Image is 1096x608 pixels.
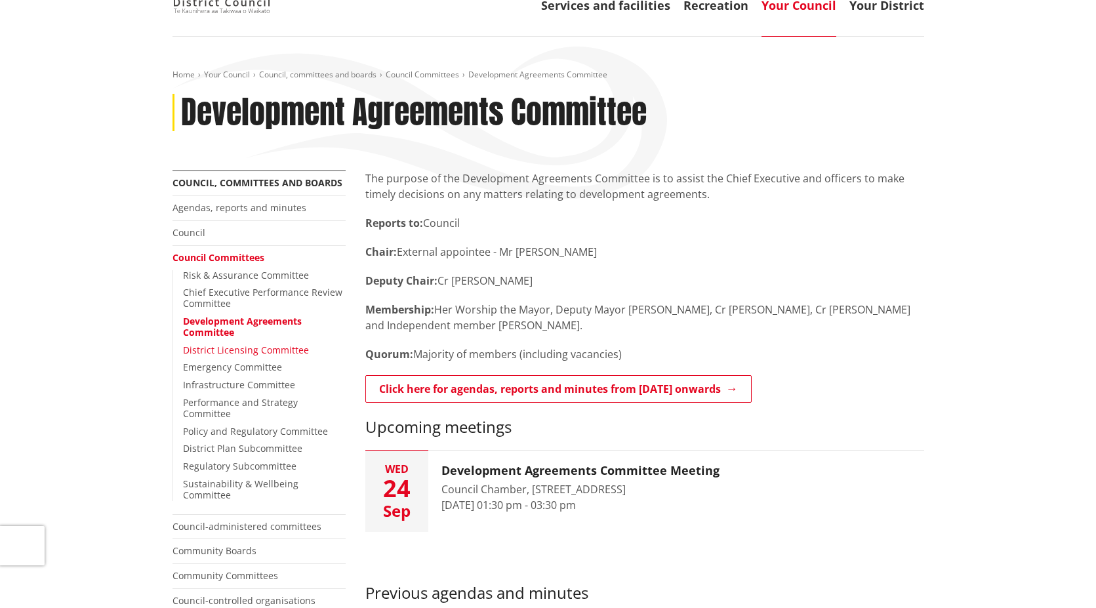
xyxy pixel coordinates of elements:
a: Policy and Regulatory Committee [183,425,328,437]
time: [DATE] 01:30 pm - 03:30 pm [441,498,576,512]
h1: Development Agreements Committee [181,94,647,132]
button: Wed 24 Sep Development Agreements Committee Meeting Council Chamber, [STREET_ADDRESS] [DATE] 01:3... [365,451,924,532]
div: Wed [365,464,428,474]
a: Sustainability & Wellbeing Committee [183,477,298,501]
h3: Upcoming meetings [365,418,924,437]
a: Your Council [204,69,250,80]
strong: Reports to: [365,216,423,230]
a: Regulatory Subcommittee [183,460,296,472]
a: District Licensing Committee [183,344,309,356]
div: Sep [365,503,428,519]
iframe: Messenger Launcher [1036,553,1083,600]
a: Community Committees [173,569,278,582]
a: Council-administered committees [173,520,321,533]
div: 24 [365,477,428,500]
a: Home [173,69,195,80]
a: Council-controlled organisations [173,594,315,607]
a: Council, committees and boards [259,69,376,80]
strong: Quorum: [365,347,413,361]
strong: Membership: [365,302,434,317]
a: Agendas, reports and minutes [173,201,306,214]
p: Her Worship the Mayor, Deputy Mayor [PERSON_NAME], Cr [PERSON_NAME], Cr [PERSON_NAME] and Indepen... [365,302,924,333]
a: Council Committees [386,69,459,80]
strong: Chair: [365,245,397,259]
p: Council [365,215,924,231]
div: Council Chamber, [STREET_ADDRESS] [441,481,720,497]
a: Risk & Assurance Committee [183,269,309,281]
span: Development Agreements Committee [468,69,607,80]
a: Emergency Committee [183,361,282,373]
p: The purpose of the Development Agreements Committee is to assist the Chief Executive and officers... [365,171,924,202]
a: Development Agreements Committee [183,315,302,338]
a: Chief Executive Performance Review Committee [183,286,342,310]
a: Council Committees [173,251,264,264]
a: Performance and Strategy Committee [183,396,298,420]
p: External appointee - Mr [PERSON_NAME] [365,244,924,260]
a: Council, committees and boards [173,176,342,189]
a: Infrastructure Committee [183,378,295,391]
p: Majority of members (including vacancies) [365,346,924,362]
strong: Deputy Chair: [365,274,437,288]
a: District Plan Subcommittee [183,442,302,455]
h3: Previous agendas and minutes [365,584,924,603]
a: Council [173,226,205,239]
a: Click here for agendas, reports and minutes from [DATE] onwards [365,375,752,403]
a: Community Boards [173,544,256,557]
h3: Development Agreements Committee Meeting [441,464,720,478]
p: Cr [PERSON_NAME] [365,273,924,289]
nav: breadcrumb [173,70,924,81]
